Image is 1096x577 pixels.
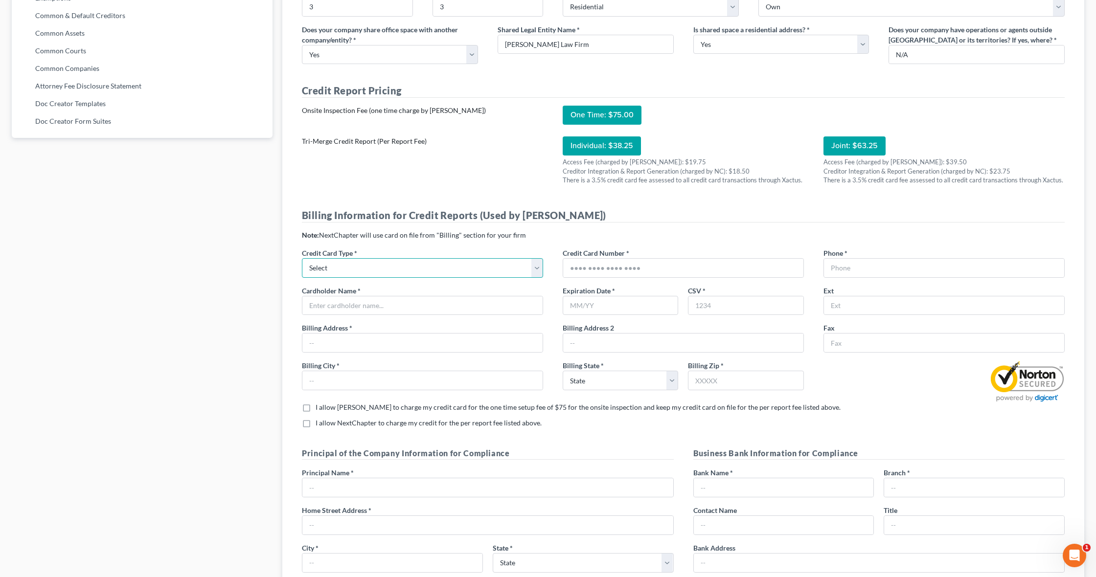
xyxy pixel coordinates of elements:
[693,505,737,515] label: Contact Name
[302,506,367,514] span: Home Street Address
[694,554,1065,572] input: --
[563,296,678,315] input: MM/YY
[302,25,458,44] span: Does your company share office space with another company/entity?
[302,544,314,552] span: City
[302,84,1065,98] h4: Credit Report Pricing
[889,25,1052,44] span: Does your company have operations or agents outside [GEOGRAPHIC_DATA] or its territories? If yes,...
[563,249,625,257] span: Credit Card Number
[302,516,673,534] input: --
[823,323,835,333] label: Fax
[302,361,335,370] span: Billing City
[824,259,1064,277] input: Phone
[302,106,543,115] div: Onsite Inspection Fee (one time charge by [PERSON_NAME])
[498,25,575,34] span: Shared Legal Entity Name
[990,360,1065,402] img: Powered by Symantec
[302,287,356,295] span: Cardholder Name
[688,371,803,390] input: XXXXX
[824,333,1064,352] input: Fax
[884,478,1064,497] input: --
[302,371,543,390] input: --
[823,176,1065,185] div: There is a 3.5% credit card fee assessed to all credit card transactions through Xactus.
[316,419,542,427] span: I allow NextChapter to charge my credit for the per report fee listed above.
[302,333,543,352] input: --
[498,35,673,54] input: Name
[688,287,701,295] span: CSV
[823,167,1065,176] div: Creditor Integration & Report Generation (charged by NC): $23.75
[563,333,803,352] input: --
[302,208,1065,222] h4: Billing Information for Credit Reports (Used by [PERSON_NAME])
[563,361,599,370] span: Billing State
[316,403,841,411] span: I allow [PERSON_NAME] to charge my credit card for the one time setup fee of $75 for the onsite i...
[823,249,843,257] span: Phone
[302,554,482,572] input: --
[688,296,803,315] input: 1234
[12,24,273,42] a: Common Assets
[302,324,348,332] span: Billing Address
[889,45,1064,64] input: Name
[823,157,1065,167] div: Access Fee (charged by [PERSON_NAME]): $39.50
[563,259,803,277] input: ●●●● ●●●● ●●●● ●●●●
[884,516,1064,534] input: --
[12,112,273,130] a: Doc Creator Form Suites
[12,77,273,95] a: Attorney Fee Disclosure Statement
[823,286,834,296] label: Ext
[694,516,874,534] input: --
[824,296,1064,315] input: Ext
[493,544,508,552] span: State
[1083,544,1091,552] span: 1
[693,447,1065,460] h5: Business Bank Information for Compliance
[302,447,674,460] h5: Principal of the Company Information for Compliance
[884,468,906,477] span: Branch
[563,106,641,125] div: One Time: $75.00
[302,231,319,239] strong: Note:
[563,176,804,185] div: There is a 3.5% credit card fee assessed to all credit card transactions through Xactus.
[563,136,641,155] div: Individual: $38.25
[693,25,805,34] span: Is shared space a residential address?
[563,287,611,295] span: Expiration Date
[302,249,353,257] span: Credit Card Type
[12,7,273,24] a: Common & Default Creditors
[563,167,804,176] div: Creditor Integration & Report Generation (charged by NC): $18.50
[563,323,614,333] label: Billing Address 2
[823,136,886,155] div: Joint: $63.25
[990,377,1065,385] a: Norton Secured privacy certification
[563,157,804,167] div: Access Fee (charged by [PERSON_NAME]): $19.75
[12,95,273,112] a: Doc Creator Templates
[1063,544,1086,567] iframe: Intercom live chat
[302,230,1065,240] p: NextChapter will use card on file from "Billing" section for your firm
[12,42,273,60] a: Common Courts
[693,468,729,477] span: Bank Name
[688,361,719,370] span: Billing Zip
[302,296,543,315] input: Enter cardholder name...
[302,136,543,146] div: Tri-Merge Credit Report (Per Report Fee)
[693,543,735,553] label: Bank Address
[884,505,897,515] label: Title
[302,468,349,477] span: Principal Name
[12,60,273,77] a: Common Companies
[694,478,874,497] input: --
[302,478,673,497] input: --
